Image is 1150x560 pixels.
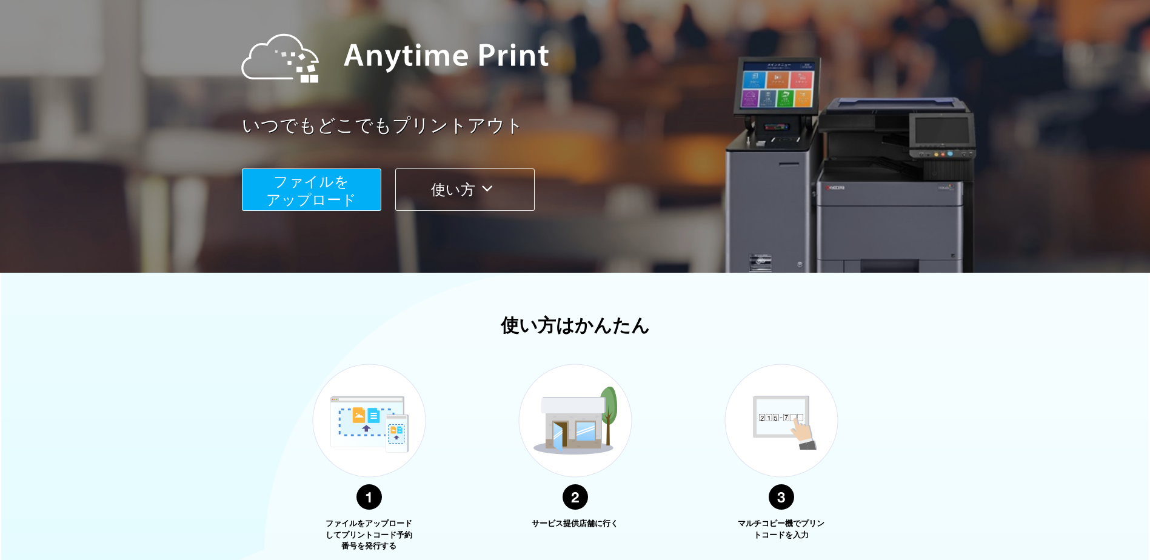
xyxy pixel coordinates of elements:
p: マルチコピー機でプリントコードを入力 [736,518,827,541]
p: サービス提供店舗に行く [530,518,621,530]
button: ファイルを​​アップロード [242,168,381,211]
span: ファイルを ​​アップロード [266,173,356,208]
a: いつでもどこでもプリントアウト [242,113,939,139]
button: 使い方 [395,168,535,211]
p: ファイルをアップロードしてプリントコード予約番号を発行する [324,518,415,552]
